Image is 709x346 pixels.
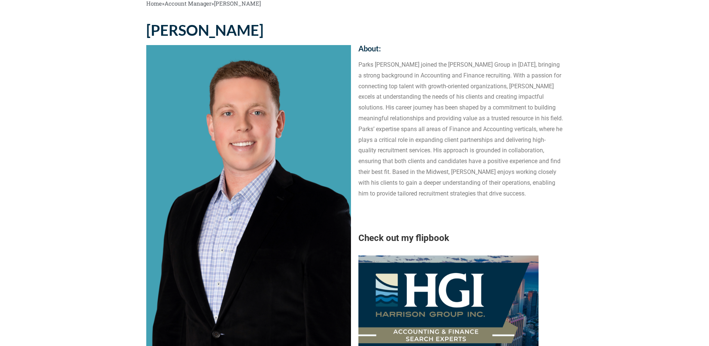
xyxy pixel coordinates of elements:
[358,233,449,243] a: Check out my flipbook
[146,23,351,38] h1: [PERSON_NAME]
[358,45,563,52] h2: About:
[358,60,563,199] p: Parks [PERSON_NAME] joined the [PERSON_NAME] Group in [DATE], bringing a strong background in Acc...
[358,23,563,30] h2: Contact:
